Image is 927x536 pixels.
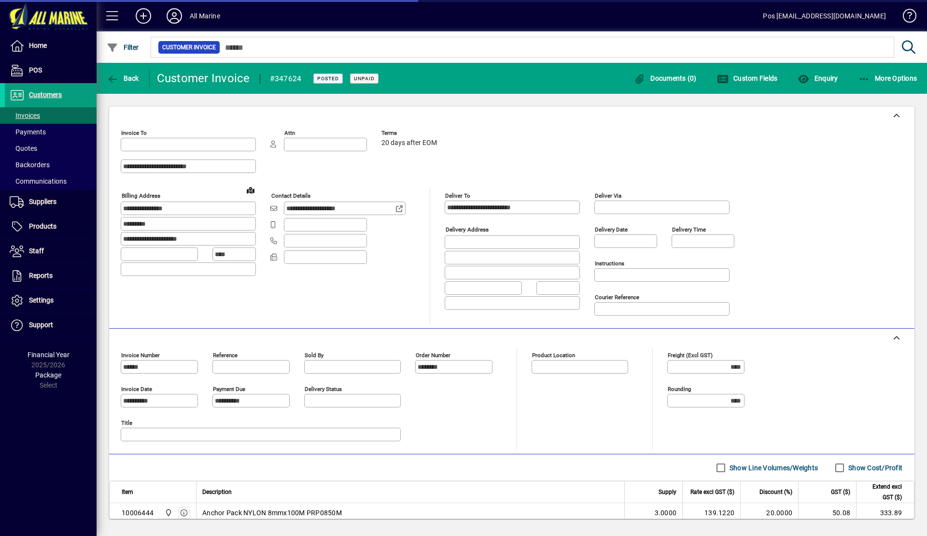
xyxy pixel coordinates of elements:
[305,386,342,392] mat-label: Delivery status
[28,351,70,359] span: Financial Year
[29,321,53,329] span: Support
[717,74,778,82] span: Custom Fields
[632,70,699,87] button: Documents (0)
[595,260,624,267] mat-label: Instructions
[5,157,97,173] a: Backorders
[688,508,734,518] div: 139.1220
[728,463,818,473] label: Show Line Volumes/Weights
[190,8,220,24] div: All Marine
[416,352,450,359] mat-label: Order number
[655,508,677,518] span: 3.0000
[122,487,133,497] span: Item
[317,75,339,82] span: Posted
[5,289,97,313] a: Settings
[690,487,734,497] span: Rate excl GST ($)
[634,74,697,82] span: Documents (0)
[29,198,56,205] span: Suppliers
[5,313,97,337] a: Support
[896,2,915,33] a: Knowledge Base
[157,71,250,86] div: Customer Invoice
[595,294,639,301] mat-label: Courier Reference
[97,70,150,87] app-page-header-button: Back
[846,463,902,473] label: Show Cost/Profit
[862,481,902,503] span: Extend excl GST ($)
[10,161,50,169] span: Backorders
[29,247,44,255] span: Staff
[798,74,838,82] span: Enquiry
[35,371,61,379] span: Package
[104,39,141,56] button: Filter
[445,192,470,199] mat-label: Deliver To
[668,352,713,359] mat-label: Freight (excl GST)
[121,130,147,136] mat-label: Invoice To
[10,177,67,185] span: Communications
[29,222,56,230] span: Products
[10,128,46,136] span: Payments
[243,182,258,198] a: View on map
[381,130,439,136] span: Terms
[202,487,232,497] span: Description
[5,58,97,83] a: POS
[672,226,706,233] mat-label: Delivery time
[595,226,628,233] mat-label: Delivery date
[29,272,53,279] span: Reports
[5,215,97,239] a: Products
[5,173,97,189] a: Communications
[10,112,40,119] span: Invoices
[354,75,375,82] span: Unpaid
[162,507,173,518] span: Port Road
[270,71,302,87] div: #347624
[107,74,139,82] span: Back
[740,503,798,522] td: 20.0000
[128,7,159,25] button: Add
[759,487,792,497] span: Discount (%)
[381,139,437,147] span: 20 days after EOM
[5,34,97,58] a: Home
[659,487,676,497] span: Supply
[159,7,190,25] button: Profile
[202,508,342,518] span: Anchor Pack NYLON 8mmx100M PRP0850M
[5,239,97,263] a: Staff
[595,192,621,199] mat-label: Deliver via
[107,43,139,51] span: Filter
[29,42,47,49] span: Home
[121,352,160,359] mat-label: Invoice number
[122,508,154,518] div: 10006444
[798,503,856,522] td: 50.08
[10,145,37,152] span: Quotes
[162,43,216,52] span: Customer Invoice
[29,66,42,74] span: POS
[104,70,141,87] button: Back
[29,296,54,304] span: Settings
[795,70,840,87] button: Enquiry
[668,386,691,392] mat-label: Rounding
[831,487,850,497] span: GST ($)
[284,130,295,136] mat-label: Attn
[213,386,245,392] mat-label: Payment due
[29,91,62,99] span: Customers
[121,386,152,392] mat-label: Invoice date
[5,190,97,214] a: Suppliers
[763,8,886,24] div: Pos [EMAIL_ADDRESS][DOMAIN_NAME]
[856,503,914,522] td: 333.89
[305,352,323,359] mat-label: Sold by
[858,74,917,82] span: More Options
[5,264,97,288] a: Reports
[5,107,97,124] a: Invoices
[532,352,575,359] mat-label: Product location
[856,70,920,87] button: More Options
[715,70,780,87] button: Custom Fields
[5,124,97,140] a: Payments
[213,352,238,359] mat-label: Reference
[5,140,97,157] a: Quotes
[121,420,132,426] mat-label: Title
